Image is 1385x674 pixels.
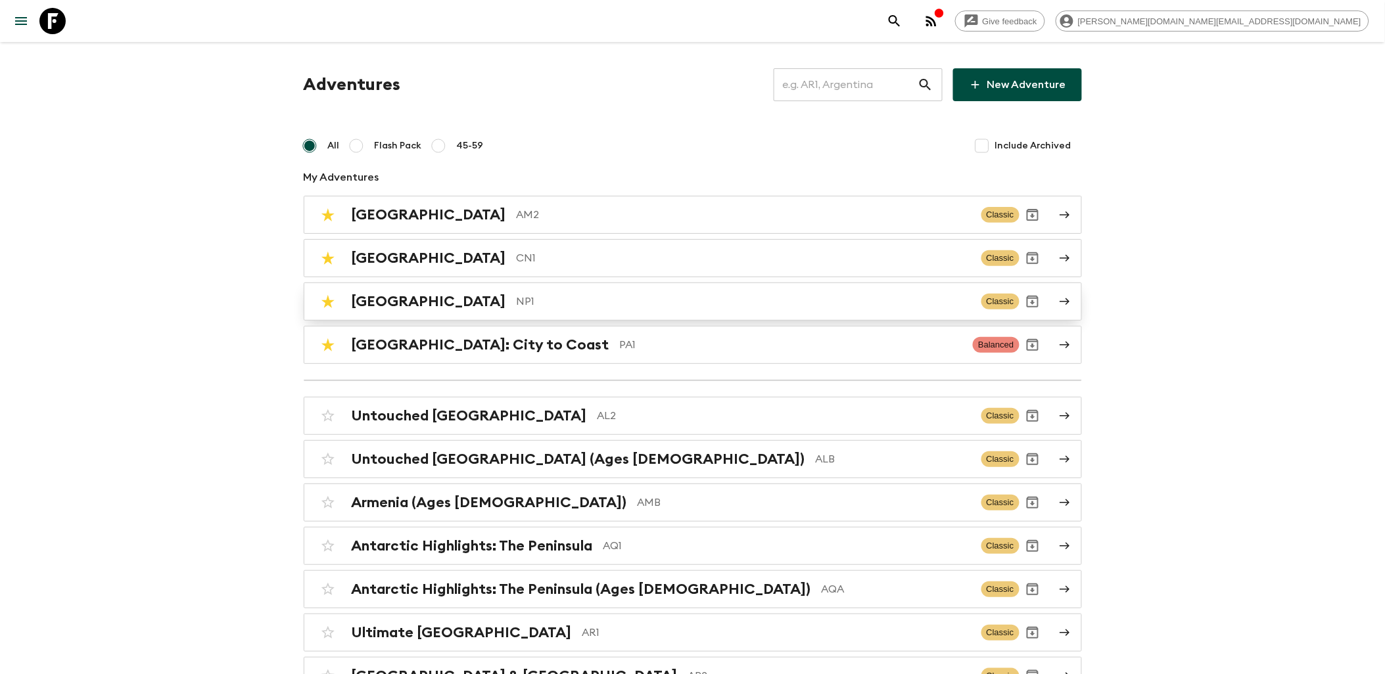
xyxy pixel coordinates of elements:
[1020,288,1046,315] button: Archive
[304,614,1082,652] a: Ultimate [GEOGRAPHIC_DATA]AR1ClassicArchive
[517,207,971,223] p: AM2
[517,250,971,266] p: CN1
[304,397,1082,435] a: Untouched [GEOGRAPHIC_DATA]AL2ClassicArchive
[981,451,1020,467] span: Classic
[352,494,627,511] h2: Armenia (Ages [DEMOGRAPHIC_DATA])
[352,451,805,468] h2: Untouched [GEOGRAPHIC_DATA] (Ages [DEMOGRAPHIC_DATA])
[620,337,963,353] p: PA1
[1020,202,1046,228] button: Archive
[304,196,1082,234] a: [GEOGRAPHIC_DATA]AM2ClassicArchive
[304,169,1082,185] p: My Adventures
[352,537,593,554] h2: Antarctic Highlights: The Peninsula
[352,206,506,223] h2: [GEOGRAPHIC_DATA]
[981,250,1020,266] span: Classic
[352,250,506,267] h2: [GEOGRAPHIC_DATA]
[1020,403,1046,429] button: Archive
[304,440,1082,478] a: Untouched [GEOGRAPHIC_DATA] (Ages [DEMOGRAPHIC_DATA])ALBClassicArchive
[517,294,971,309] p: NP1
[352,581,811,598] h2: Antarctic Highlights: The Peninsula (Ages [DEMOGRAPHIC_DATA])
[328,139,340,152] span: All
[352,407,587,424] h2: Untouched [GEOGRAPHIC_DATA]
[1020,446,1046,472] button: Archive
[1020,332,1046,358] button: Archive
[1020,489,1046,516] button: Archive
[822,581,971,597] p: AQA
[352,624,572,641] h2: Ultimate [GEOGRAPHIC_DATA]
[881,8,908,34] button: search adventures
[953,68,1082,101] a: New Adventure
[375,139,422,152] span: Flash Pack
[981,207,1020,223] span: Classic
[1056,11,1369,32] div: [PERSON_NAME][DOMAIN_NAME][EMAIL_ADDRESS][DOMAIN_NAME]
[1020,245,1046,271] button: Archive
[973,337,1019,353] span: Balanced
[8,8,34,34] button: menu
[955,11,1045,32] a: Give feedback
[603,538,971,554] p: AQ1
[304,570,1082,608] a: Antarctic Highlights: The Peninsula (Ages [DEMOGRAPHIC_DATA])AQAClassicArchive
[981,581,1020,597] span: Classic
[981,625,1020,640] span: Classic
[304,527,1082,565] a: Antarctic Highlights: The PeninsulaAQ1ClassicArchive
[352,336,609,353] h2: [GEOGRAPHIC_DATA]: City to Coast
[1071,16,1369,26] span: [PERSON_NAME][DOMAIN_NAME][EMAIL_ADDRESS][DOMAIN_NAME]
[352,293,506,310] h2: [GEOGRAPHIC_DATA]
[981,408,1020,424] span: Classic
[981,538,1020,554] span: Classic
[975,16,1045,26] span: Give feedback
[1020,619,1046,646] button: Archive
[1020,533,1046,559] button: Archive
[304,239,1082,277] a: [GEOGRAPHIC_DATA]CN1ClassicArchive
[981,495,1020,510] span: Classic
[774,66,918,103] input: e.g. AR1, Argentina
[582,625,971,640] p: AR1
[304,282,1082,321] a: [GEOGRAPHIC_DATA]NP1ClassicArchive
[598,408,971,424] p: AL2
[304,72,401,98] h1: Adventures
[1020,576,1046,602] button: Archive
[981,294,1020,309] span: Classic
[638,495,971,510] p: AMB
[995,139,1071,152] span: Include Archived
[816,451,971,467] p: ALB
[304,326,1082,364] a: [GEOGRAPHIC_DATA]: City to CoastPA1BalancedArchive
[457,139,484,152] span: 45-59
[304,483,1082,522] a: Armenia (Ages [DEMOGRAPHIC_DATA])AMBClassicArchive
